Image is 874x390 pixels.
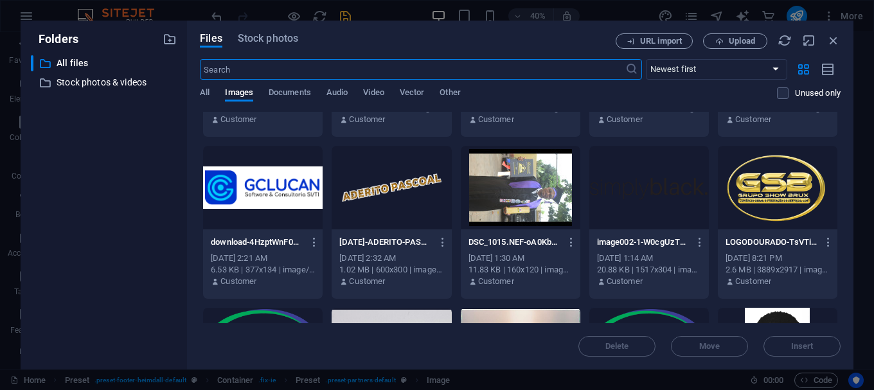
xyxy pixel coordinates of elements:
[349,276,385,287] p: Customer
[468,236,561,248] p: DSC_1015.NEF-oA0KbrHT5mp9tHWjXWtvUg.jpg
[200,59,625,80] input: Search
[200,31,222,46] span: Files
[94,21,189,31] span: - CIDADE KILAMBA
[726,264,830,276] div: 2.6 MB | 3889x2917 | image/png
[57,75,153,90] p: Stock photos & videos
[211,264,315,276] div: 6.53 KB | 377x134 | image/png
[238,31,298,46] span: Stock photos
[726,253,830,264] div: [DATE] 8:21 PM
[735,276,771,287] p: Customer
[607,114,643,125] p: Customer
[225,85,253,103] span: Images
[726,236,818,248] p: LOGODOURADO-TsVTiqEb0v4bwskSc6tdBA.png
[339,236,432,248] p: 2024-11-19-ADERITO-PASCOAL-SD6NPCTG0PiA0nl8nFqyKQ.gif
[220,276,256,287] p: Customer
[597,236,690,248] p: image002-1-W0cgUzT80m1xH8bew2D6SQ.png
[640,37,682,45] span: URL import
[5,21,94,31] span: QUARTEIRÃO R 28
[597,264,701,276] div: 20.88 KB | 1517x304 | image/png
[363,85,384,103] span: Video
[597,253,701,264] div: [DATE] 1:14 AM
[349,114,385,125] p: Customer
[478,276,514,287] p: Customer
[57,56,153,71] p: All files
[326,85,348,103] span: Audio
[211,236,303,248] p: download-4HzptWnF009mCG9CosnBpw.png
[31,75,177,91] div: Stock photos & videos
[802,33,816,48] i: Minimize
[220,114,256,125] p: Customer
[826,33,841,48] i: Close
[31,55,33,71] div: ​
[607,276,643,287] p: Customer
[211,253,315,264] div: [DATE] 2:21 AM
[735,114,771,125] p: Customer
[339,264,443,276] div: 1.02 MB | 600x300 | image/gif
[478,114,514,125] p: Customer
[778,33,792,48] i: Reload
[163,32,177,46] i: Create new folder
[795,87,841,99] p: Displays only files that are not in use on the website. Files added during this session can still...
[468,253,573,264] div: [DATE] 1:30 AM
[468,264,573,276] div: 11.83 KB | 160x120 | image/jpeg
[269,85,311,103] span: Documents
[339,253,443,264] div: [DATE] 2:32 AM
[703,33,767,49] button: Upload
[729,37,755,45] span: Upload
[616,33,693,49] button: URL import
[200,85,210,103] span: All
[400,85,425,103] span: Vector
[31,31,78,48] p: Folders
[440,85,460,103] span: Other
